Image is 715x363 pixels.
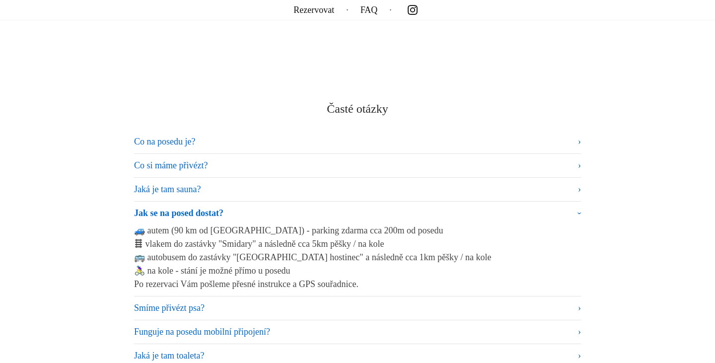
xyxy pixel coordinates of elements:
[134,102,581,116] h3: Časté otázky
[134,207,581,224] summary: Jak se na posed dostat?
[134,325,581,339] summary: Funguje na posedu mobilní připojení?
[134,183,581,196] summary: Jaká je tam sauna?
[134,278,581,291] p: Po rezervaci Vám pošleme přesné instrukce a GPS souřadnice.
[134,224,581,278] p: 🚙 autem (90 km od [GEOGRAPHIC_DATA]) - parking zdarma cca 200m od posedu 🛤 vlakem do zastávky "Sm...
[134,159,581,172] summary: Co si máme přivézt?
[134,301,581,315] summary: Smíme přivézt psa?
[134,135,581,148] summary: Co na posedu je?
[134,349,581,363] summary: Jaká je tam toaleta?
